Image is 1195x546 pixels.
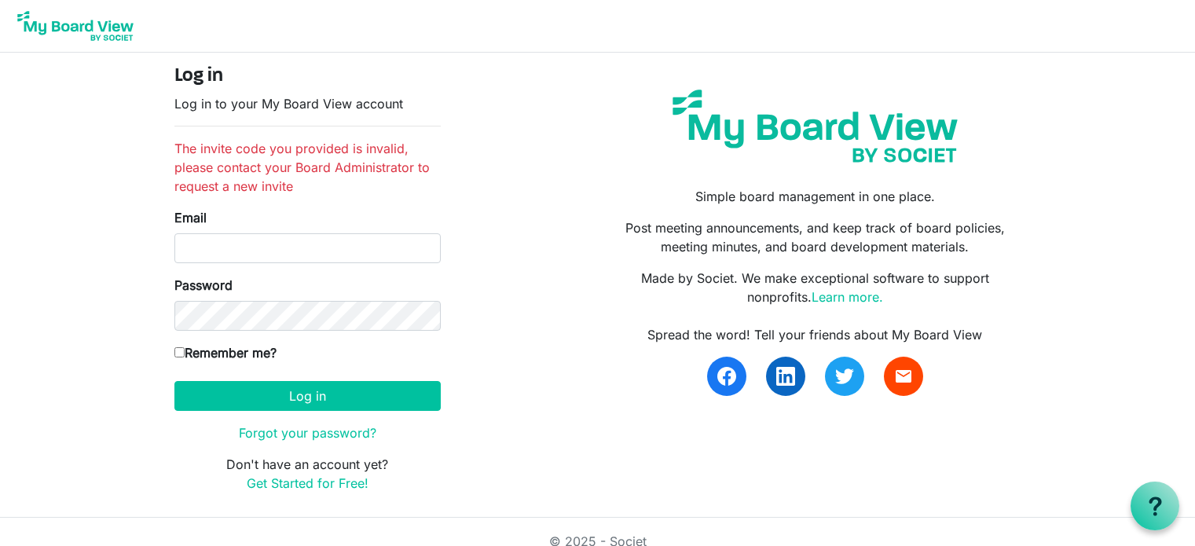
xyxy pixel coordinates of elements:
p: Log in to your My Board View account [174,94,441,113]
img: My Board View Logo [13,6,138,46]
h4: Log in [174,65,441,88]
input: Remember me? [174,347,185,357]
button: Log in [174,381,441,411]
label: Password [174,276,233,295]
a: Forgot your password? [239,425,376,441]
p: Simple board management in one place. [609,187,1021,206]
label: Email [174,208,207,227]
a: Get Started for Free! [247,475,368,491]
label: Remember me? [174,343,277,362]
img: linkedin.svg [776,367,795,386]
img: facebook.svg [717,367,736,386]
p: Made by Societ. We make exceptional software to support nonprofits. [609,269,1021,306]
a: Learn more. [812,289,883,305]
p: Post meeting announcements, and keep track of board policies, meeting minutes, and board developm... [609,218,1021,256]
a: email [884,357,923,396]
div: Spread the word! Tell your friends about My Board View [609,325,1021,344]
img: my-board-view-societ.svg [661,78,970,174]
img: twitter.svg [835,367,854,386]
span: email [894,367,913,386]
li: The invite code you provided is invalid, please contact your Board Administrator to request a new... [174,139,441,196]
p: Don't have an account yet? [174,455,441,493]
